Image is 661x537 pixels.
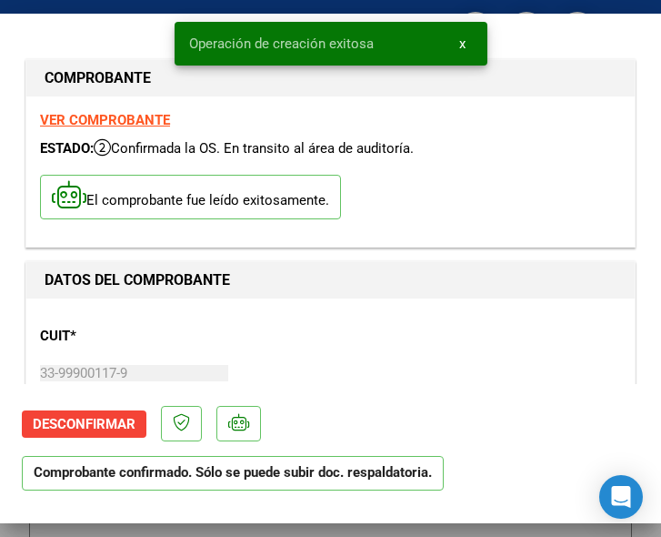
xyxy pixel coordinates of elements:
[599,475,643,519] div: Open Intercom Messenger
[459,35,466,52] span: x
[40,112,170,128] a: VER COMPROBANTE
[22,410,146,438] button: Desconfirmar
[22,456,444,491] p: Comprobante confirmado. Sólo se puede subir doc. respaldatoria.
[40,326,215,347] p: CUIT
[45,271,230,289] strong: DATOS DEL COMPROBANTE
[40,175,341,219] p: El comprobante fue leído exitosamente.
[33,416,135,432] span: Desconfirmar
[445,27,480,60] button: x
[94,140,414,157] span: Confirmada la OS. En transito al área de auditoría.
[40,140,94,157] span: ESTADO:
[45,69,151,86] strong: COMPROBANTE
[189,35,374,53] span: Operación de creación exitosa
